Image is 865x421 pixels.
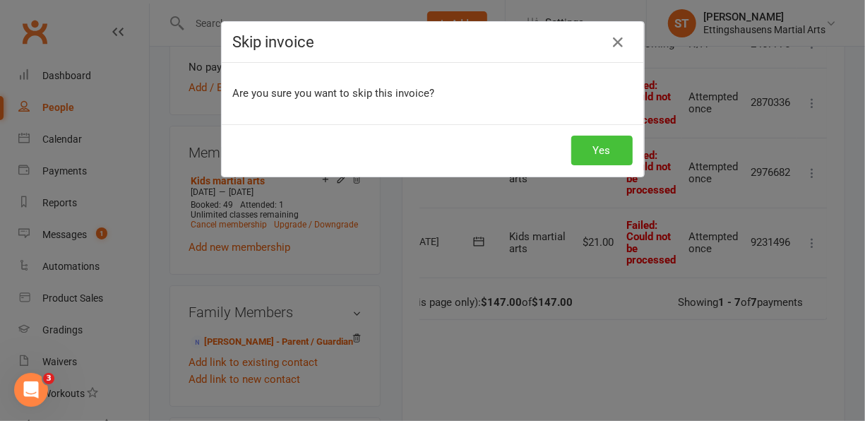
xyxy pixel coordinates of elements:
span: 3 [43,373,54,384]
button: Close [607,31,630,54]
iframe: Intercom live chat [14,373,48,407]
button: Yes [571,136,633,165]
span: Are you sure you want to skip this invoice? [233,87,435,100]
h4: Skip invoice [233,33,633,51]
